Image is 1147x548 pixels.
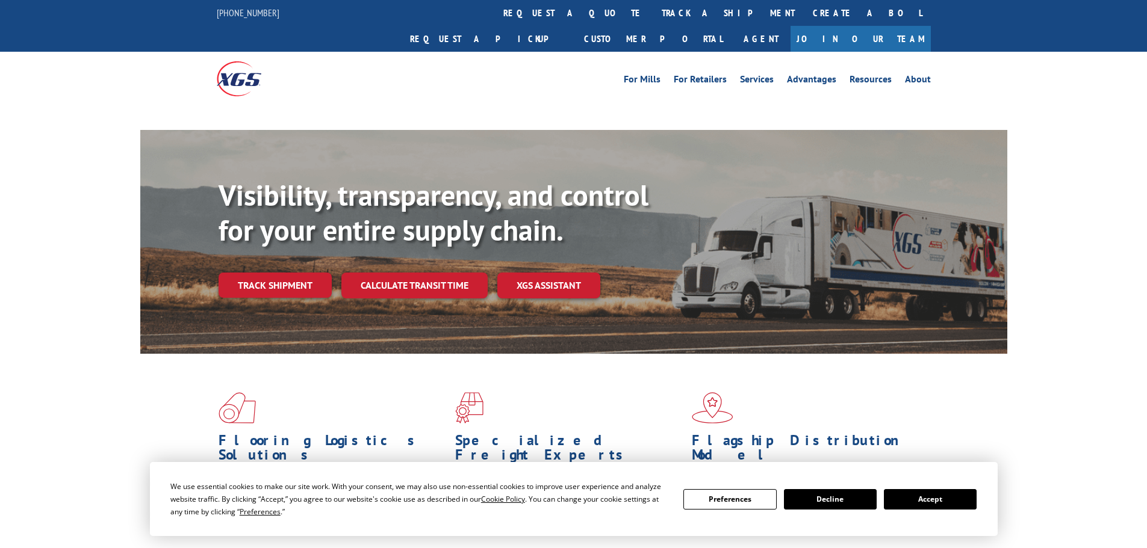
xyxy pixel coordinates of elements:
[850,75,892,88] a: Resources
[791,26,931,52] a: Join Our Team
[219,272,332,298] a: Track shipment
[150,462,998,536] div: Cookie Consent Prompt
[787,75,836,88] a: Advantages
[481,494,525,504] span: Cookie Policy
[497,272,600,298] a: XGS ASSISTANT
[401,26,575,52] a: Request a pickup
[575,26,732,52] a: Customer Portal
[674,75,727,88] a: For Retailers
[217,7,279,19] a: [PHONE_NUMBER]
[219,176,648,248] b: Visibility, transparency, and control for your entire supply chain.
[784,489,877,510] button: Decline
[170,480,669,518] div: We use essential cookies to make our site work. With your consent, we may also use non-essential ...
[341,272,488,298] a: Calculate transit time
[219,392,256,423] img: xgs-icon-total-supply-chain-intelligence-red
[624,75,661,88] a: For Mills
[455,433,683,468] h1: Specialized Freight Experts
[455,392,483,423] img: xgs-icon-focused-on-flooring-red
[240,506,281,517] span: Preferences
[692,392,733,423] img: xgs-icon-flagship-distribution-model-red
[692,433,919,468] h1: Flagship Distribution Model
[905,75,931,88] a: About
[683,489,776,510] button: Preferences
[732,26,791,52] a: Agent
[740,75,774,88] a: Services
[884,489,977,510] button: Accept
[219,433,446,468] h1: Flooring Logistics Solutions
